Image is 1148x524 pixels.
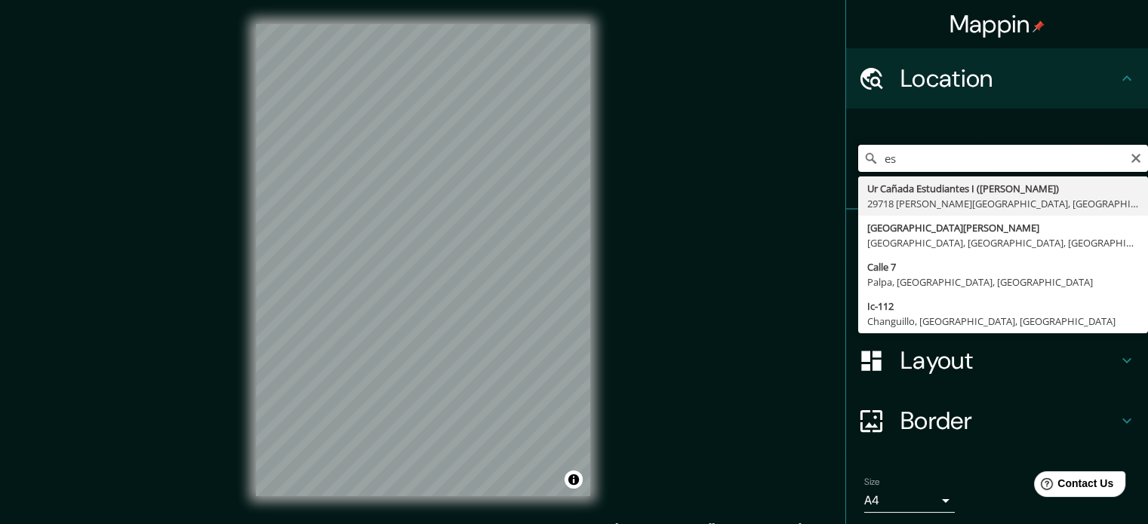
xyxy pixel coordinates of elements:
[900,63,1118,93] h4: Location
[867,196,1139,211] div: 29718 [PERSON_NAME][GEOGRAPHIC_DATA], [GEOGRAPHIC_DATA], [GEOGRAPHIC_DATA]
[900,345,1118,375] h4: Layout
[846,330,1148,391] div: Layout
[867,220,1139,235] div: [GEOGRAPHIC_DATA][PERSON_NAME]
[1033,20,1045,32] img: pin-icon.png
[867,235,1139,250] div: [GEOGRAPHIC_DATA], [GEOGRAPHIC_DATA], [GEOGRAPHIC_DATA]
[867,259,1139,274] div: Calle 7
[256,24,590,496] canvas: Map
[867,314,1139,329] div: Changuillo, [GEOGRAPHIC_DATA], [GEOGRAPHIC_DATA]
[867,181,1139,196] div: Ur Cañada Estudiantes I ([PERSON_NAME])
[864,476,880,489] label: Size
[846,391,1148,451] div: Border
[864,489,955,513] div: A4
[867,274,1139,290] div: Palpa, [GEOGRAPHIC_DATA], [GEOGRAPHIC_DATA]
[565,470,583,489] button: Toggle attribution
[846,210,1148,270] div: Pins
[858,145,1148,172] input: Pick your city or area
[949,9,1045,39] h4: Mappin
[1014,465,1131,507] iframe: Help widget launcher
[846,270,1148,330] div: Style
[846,48,1148,109] div: Location
[900,406,1118,436] h4: Border
[1130,150,1142,164] button: Clear
[867,299,1139,314] div: Ic-112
